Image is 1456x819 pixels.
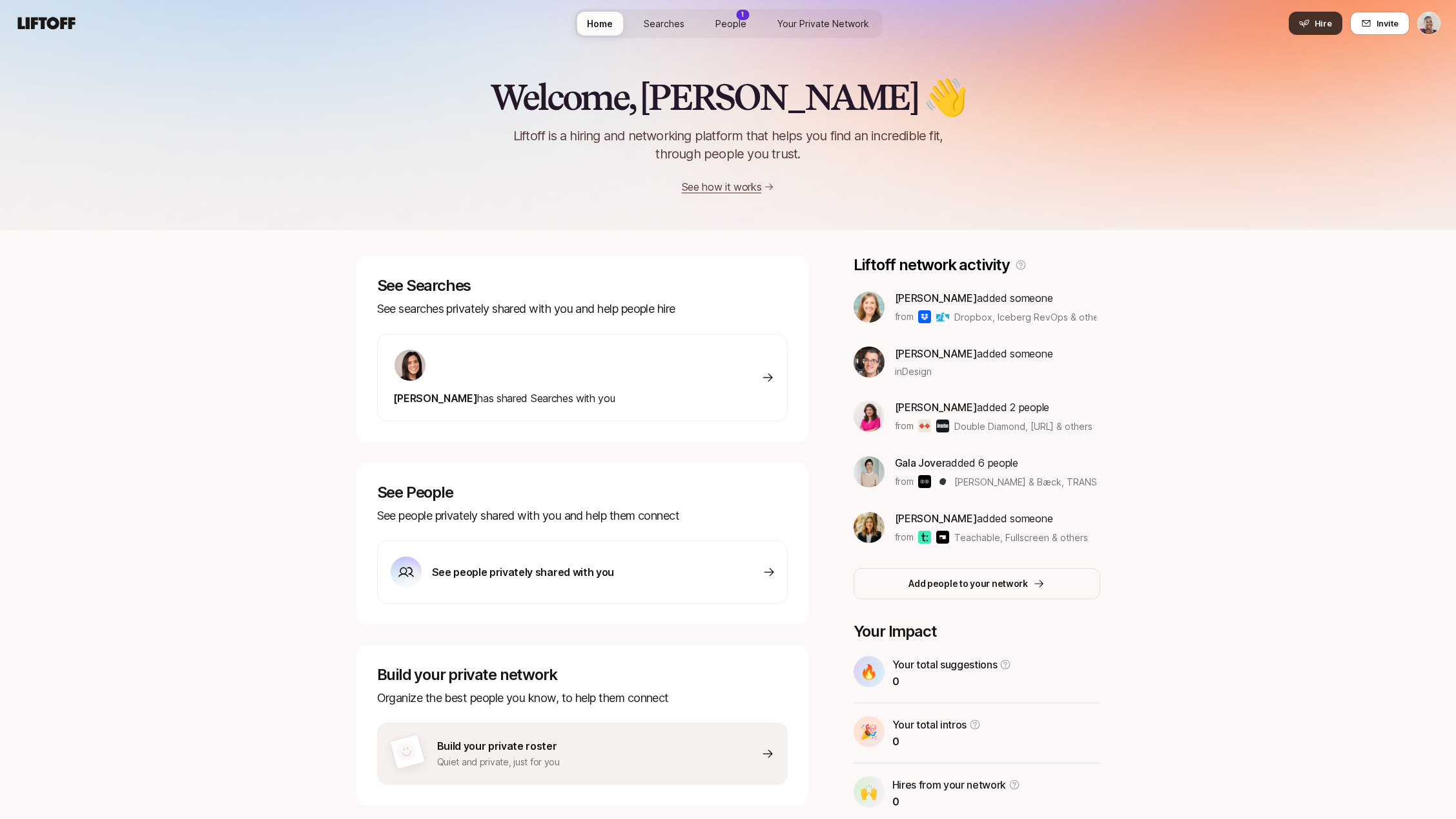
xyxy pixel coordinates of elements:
div: 🎉 [854,716,885,747]
img: Iceberg RevOps [936,310,949,323]
span: [PERSON_NAME] [895,401,978,414]
p: from [895,529,914,545]
img: TRANSCRIPT Magazine [936,475,949,488]
img: 71d7b91d_d7cb_43b4_a7ea_a9b2f2cc6e03.jpg [395,350,426,381]
a: Your Private Network [767,12,879,36]
a: Home [577,12,623,36]
img: ACg8ocKhcGRvChYzWN2dihFRyxedT7mU-5ndcsMXykEoNcm4V62MVdan=s160-c [854,456,885,487]
p: added 6 people [895,454,1097,471]
span: Gala Jover [895,456,946,469]
p: Your total suggestions [892,656,998,673]
p: Add people to your network [908,576,1028,591]
span: Dropbox, Iceberg RevOps & others [954,312,1107,323]
span: has shared Searches with you [393,392,615,405]
h2: Welcome, [PERSON_NAME] 👋 [490,78,966,116]
p: See People [377,484,788,502]
p: added 2 people [895,399,1093,416]
button: Add people to your network [854,568,1100,599]
img: Fullscreen [936,531,949,544]
img: Avantos.ai [936,420,949,432]
p: Build your private roster [437,738,560,754]
span: [PERSON_NAME] [895,292,978,304]
p: from [895,309,914,324]
p: from [895,474,914,489]
button: Invite [1350,12,1410,35]
p: See searches privately shared with you and help people hire [377,300,788,318]
button: Janelle Bradley [1417,12,1441,35]
a: Searches [633,12,695,36]
p: Liftoff network activity [854,256,1010,274]
span: Hire [1315,17,1332,30]
p: added someone [895,510,1089,527]
a: See how it works [682,180,762,193]
img: Dropbox [918,310,931,323]
span: Your Private Network [777,17,869,30]
div: 🔥 [854,656,885,687]
img: Janelle Bradley [1418,12,1440,34]
img: 9e09e871_5697_442b_ae6e_b16e3f6458f8.jpg [854,401,885,432]
p: See people privately shared with you [432,564,614,580]
p: added someone [895,345,1053,362]
p: Build your private network [377,666,788,684]
p: Your total intros [892,716,967,733]
p: See Searches [377,277,788,295]
span: [PERSON_NAME] [895,347,978,360]
img: Bakken & Bæck [918,475,931,488]
span: in Design [895,365,932,378]
p: Hires from your network [892,776,1007,793]
img: c17c0389_bfa4_4fc4_a974_d929adf9fa02.jpg [854,292,885,323]
span: Invite [1377,17,1399,30]
span: [PERSON_NAME] [393,392,478,405]
span: People [715,17,746,30]
p: See people privately shared with you and help them connect [377,507,788,525]
p: Liftoff is a hiring and networking platform that helps you find an incredible fit, through people... [497,127,959,163]
img: c551205c_2ef0_4c80_93eb_6f7da1791649.jpg [854,346,885,378]
p: 1 [741,10,744,19]
img: Teachable [918,531,931,544]
p: Organize the best people you know, to help them connect [377,689,788,707]
span: Teachable, Fullscreen & others [954,531,1088,544]
p: added someone [895,290,1097,306]
span: Double Diamond, [URL] & others [954,421,1092,432]
span: Home [587,17,613,30]
p: 0 [892,733,981,750]
button: Hire [1289,12,1342,35]
span: Searches [644,17,684,30]
span: [PERSON_NAME] & Bæck, TRANSCRIPT Magazine & others [954,476,1207,487]
img: Double Diamond [918,420,931,432]
p: 0 [892,793,1021,810]
div: 🙌 [854,776,885,807]
span: [PERSON_NAME] [895,512,978,525]
p: from [895,418,914,434]
p: Quiet and private, just for you [437,754,560,770]
img: add89ea6_fb14_440a_9630_c54da93ccdde.jpg [854,512,885,543]
p: Your Impact [854,622,1100,641]
a: People1 [705,12,757,36]
p: 0 [892,673,1012,690]
img: default-avatar.svg [395,739,418,763]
